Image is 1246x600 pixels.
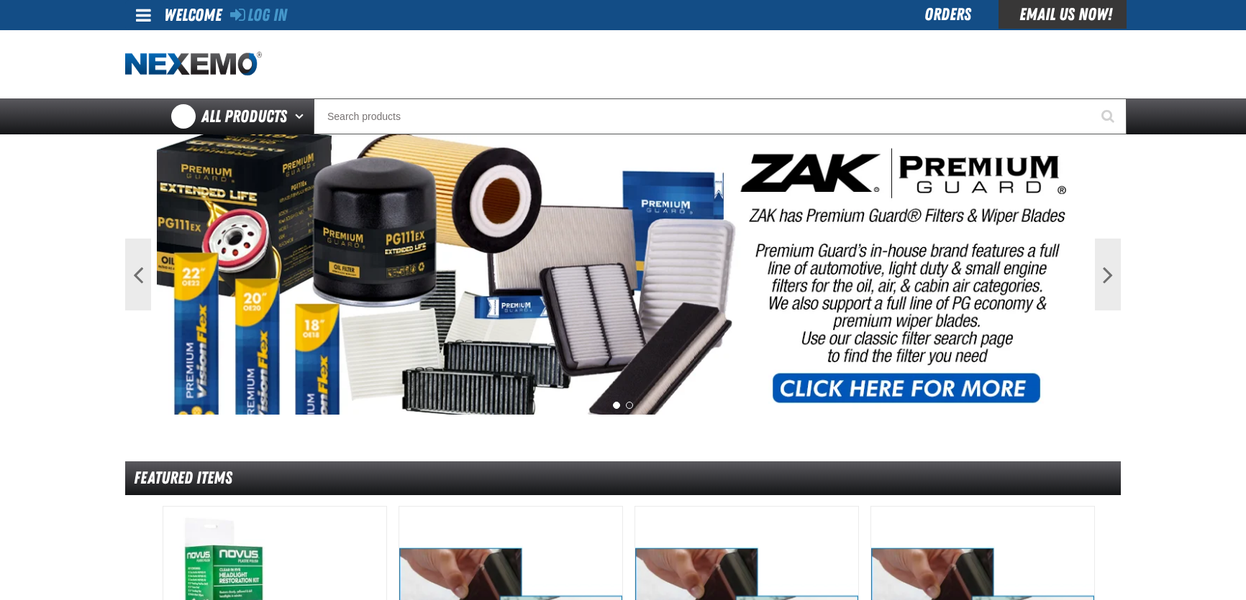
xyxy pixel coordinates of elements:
div: Featured Items [125,461,1121,495]
img: PG Filters & Wipers [157,134,1090,415]
a: Log In [230,5,287,25]
button: 1 of 2 [613,402,620,409]
input: Search [314,98,1127,134]
button: Next [1095,239,1121,310]
button: 2 of 2 [626,402,633,409]
button: Open All Products pages [290,98,314,134]
button: Previous [125,239,151,310]
img: Nexemo logo [125,52,262,77]
span: All Products [201,103,287,129]
button: Start Searching [1091,98,1127,134]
